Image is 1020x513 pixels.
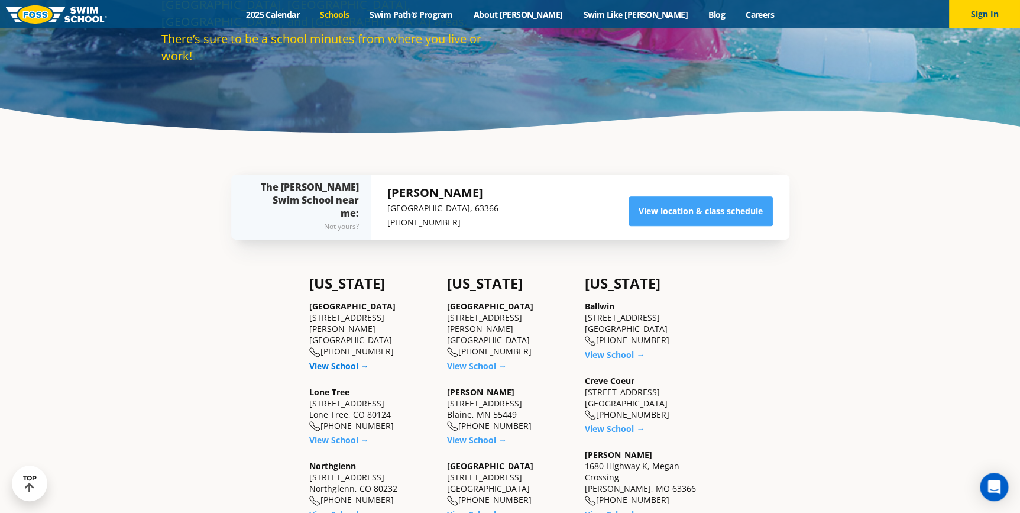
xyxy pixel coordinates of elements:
[585,449,711,506] div: 1680 Highway K, Megan Crossing [PERSON_NAME], MO 63366 [PHONE_NUMBER]
[309,347,320,357] img: location-phone-o-icon.svg
[585,275,711,292] h4: [US_STATE]
[463,9,573,20] a: About [PERSON_NAME]
[585,336,596,346] img: location-phone-o-icon.svg
[585,375,634,386] a: Creve Coeur
[585,423,645,434] a: View School →
[387,201,498,215] p: [GEOGRAPHIC_DATA], 63366
[447,301,533,312] a: [GEOGRAPHIC_DATA]
[447,275,573,292] h4: [US_STATE]
[387,215,498,230] p: [PHONE_NUMBER]
[735,9,784,20] a: Careers
[236,9,310,20] a: 2025 Calendar
[585,375,711,421] div: [STREET_ADDRESS] [GEOGRAPHIC_DATA] [PHONE_NUMBER]
[255,220,359,234] div: Not yours?
[698,9,735,20] a: Blog
[309,386,435,432] div: [STREET_ADDRESS] Lone Tree, CO 80124 [PHONE_NUMBER]
[23,475,37,493] div: TOP
[585,301,711,346] div: [STREET_ADDRESS] [GEOGRAPHIC_DATA] [PHONE_NUMBER]
[309,360,369,372] a: View School →
[585,449,652,460] a: [PERSON_NAME]
[447,496,458,506] img: location-phone-o-icon.svg
[309,496,320,506] img: location-phone-o-icon.svg
[447,301,573,357] div: [STREET_ADDRESS][PERSON_NAME] [GEOGRAPHIC_DATA] [PHONE_NUMBER]
[255,180,359,234] div: The [PERSON_NAME] Swim School near me:
[360,9,463,20] a: Swim Path® Program
[309,460,435,506] div: [STREET_ADDRESS] Northglenn, CO 80232 [PHONE_NUMBER]
[573,9,698,20] a: Swim Like [PERSON_NAME]
[309,275,435,292] h4: [US_STATE]
[387,185,498,201] h5: [PERSON_NAME]
[629,196,773,226] a: View location & class schedule
[309,301,396,312] a: [GEOGRAPHIC_DATA]
[447,347,458,357] img: location-phone-o-icon.svg
[447,360,507,372] a: View School →
[310,9,360,20] a: Schools
[447,460,533,472] a: [GEOGRAPHIC_DATA]
[447,421,458,431] img: location-phone-o-icon.svg
[585,301,614,312] a: Ballwin
[309,301,435,357] div: [STREET_ADDRESS][PERSON_NAME] [GEOGRAPHIC_DATA] [PHONE_NUMBER]
[585,496,596,506] img: location-phone-o-icon.svg
[6,5,107,24] img: FOSS Swim School Logo
[309,460,356,472] a: Northglenn
[447,386,573,432] div: [STREET_ADDRESS] Blaine, MN 55449 [PHONE_NUMBER]
[585,349,645,360] a: View School →
[585,410,596,420] img: location-phone-o-icon.svg
[309,434,369,446] a: View School →
[447,434,507,446] a: View School →
[447,386,514,398] a: [PERSON_NAME]
[309,386,349,398] a: Lone Tree
[447,460,573,506] div: [STREET_ADDRESS] [GEOGRAPHIC_DATA] [PHONE_NUMBER]
[980,473,1008,501] div: Open Intercom Messenger
[309,421,320,431] img: location-phone-o-icon.svg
